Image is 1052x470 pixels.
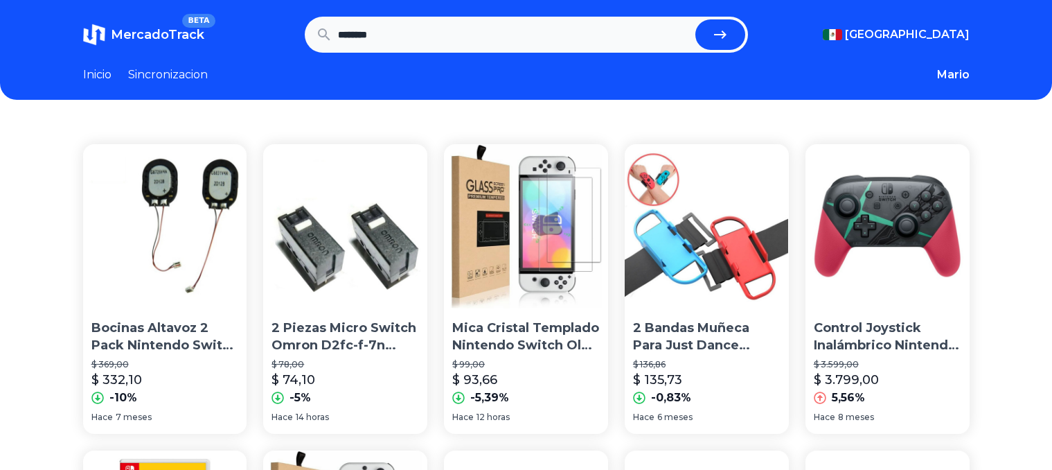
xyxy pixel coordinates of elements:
img: 2 Piezas Micro Switch Omron D2fc-f-7n Mouse Logitech, Razer [263,144,427,308]
img: 2 Bandas Muñeca Para Just Dance Controlador Nintendo Switch [625,144,789,308]
p: $ 135,73 [633,370,682,390]
p: $ 74,10 [271,370,315,390]
img: Mexico [823,29,842,40]
p: 5,56% [832,390,865,406]
img: MercadoTrack [83,24,105,46]
span: 14 horas [296,412,329,423]
a: Sincronizacion [128,67,208,83]
span: 8 meses [838,412,874,423]
p: $ 93,66 [452,370,497,390]
a: Bocinas Altavoz 2 Pack Nintendo Switch OriginalBocinas Altavoz 2 Pack Nintendo Switch Original$ 3... [83,144,247,434]
span: 12 horas [476,412,510,423]
p: $ 99,00 [452,359,600,370]
button: [GEOGRAPHIC_DATA] [823,26,970,43]
p: 2 Piezas Micro Switch Omron D2fc-f-7n Mouse Logitech, Razer [271,320,419,354]
span: [GEOGRAPHIC_DATA] [845,26,970,43]
p: $ 3.599,00 [814,359,961,370]
a: 2 Bandas Muñeca Para Just Dance Controlador Nintendo Switch2 Bandas Muñeca Para Just Dance Contro... [625,144,789,434]
img: Control Joystick Inalámbrico Nintendo Switch Pro Controller Japon Xenoblade Chronicles 2 [805,144,970,308]
img: Mica Cristal Templado Nintendo Switch Oled 2021, 2 Unidades [444,144,608,308]
a: 2 Piezas Micro Switch Omron D2fc-f-7n Mouse Logitech, Razer2 Piezas Micro Switch Omron D2fc-f-7n ... [263,144,427,434]
span: Hace [452,412,474,423]
span: Hace [91,412,113,423]
button: Mario [937,67,970,83]
p: $ 3.799,00 [814,370,879,390]
span: Hace [271,412,293,423]
p: $ 369,00 [91,359,239,370]
span: MercadoTrack [111,27,204,42]
p: -0,83% [651,390,691,406]
span: 6 meses [657,412,693,423]
p: -5% [289,390,311,406]
p: $ 332,10 [91,370,142,390]
p: Mica Cristal Templado Nintendo Switch Oled 2021, 2 Unidades [452,320,600,354]
a: MercadoTrackBETA [83,24,204,46]
p: -5,39% [470,390,509,406]
p: 2 Bandas Muñeca Para Just Dance Controlador Nintendo Switch [633,320,781,354]
a: Mica Cristal Templado Nintendo Switch Oled 2021, 2 UnidadesMica Cristal Templado Nintendo Switch ... [444,144,608,434]
p: Bocinas Altavoz 2 Pack Nintendo Switch Original [91,320,239,354]
span: Hace [814,412,835,423]
p: -10% [109,390,137,406]
img: Bocinas Altavoz 2 Pack Nintendo Switch Original [83,144,247,308]
span: Hace [633,412,654,423]
p: $ 78,00 [271,359,419,370]
a: Control Joystick Inalámbrico Nintendo Switch Pro Controller Japon Xenoblade Chronicles 2Control J... [805,144,970,434]
span: 7 meses [116,412,152,423]
a: Inicio [83,67,112,83]
span: BETA [182,14,215,28]
p: Control Joystick Inalámbrico Nintendo Switch Pro Controller Japon Xenoblade Chronicles 2 [814,320,961,354]
p: $ 136,86 [633,359,781,370]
